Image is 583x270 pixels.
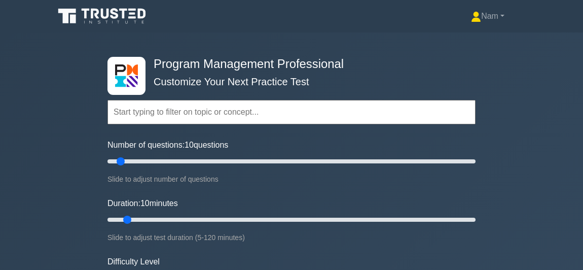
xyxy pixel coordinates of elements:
span: 10 [185,141,194,149]
span: 10 [140,199,150,208]
label: Duration: minutes [107,197,178,210]
label: Difficulty Level [107,256,160,268]
div: Slide to adjust test duration (5-120 minutes) [107,231,476,244]
input: Start typing to filter on topic or concept... [107,100,476,124]
label: Number of questions: questions [107,139,228,151]
div: Slide to adjust number of questions [107,173,476,185]
a: Nam [447,6,529,26]
h4: Program Management Professional [150,57,426,72]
